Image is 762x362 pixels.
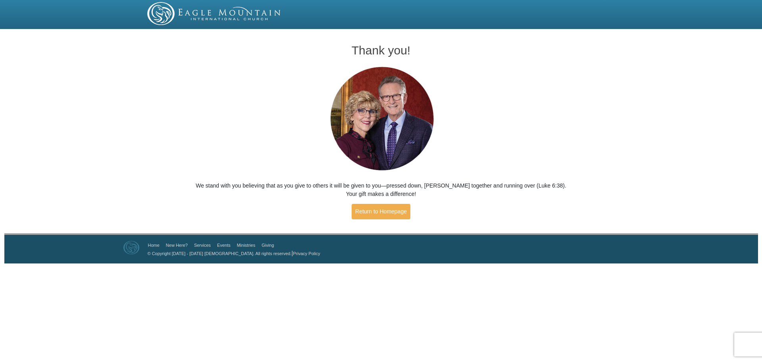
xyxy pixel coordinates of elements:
img: Pastors George and Terri Pearsons [323,64,440,174]
h1: Thank you! [195,44,568,57]
p: | [145,249,320,257]
a: Ministries [237,243,255,248]
a: © Copyright [DATE] - [DATE] [DEMOGRAPHIC_DATA]. All rights reserved. [148,251,292,256]
p: We stand with you believing that as you give to others it will be given to you—pressed down, [PER... [195,182,568,198]
a: Return to Homepage [352,204,410,219]
img: Eagle Mountain International Church [123,241,139,254]
a: Events [217,243,231,248]
a: Services [194,243,211,248]
a: New Here? [166,243,188,248]
a: Home [148,243,160,248]
img: EMIC [147,2,281,25]
a: Privacy Policy [293,251,320,256]
a: Giving [262,243,274,248]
